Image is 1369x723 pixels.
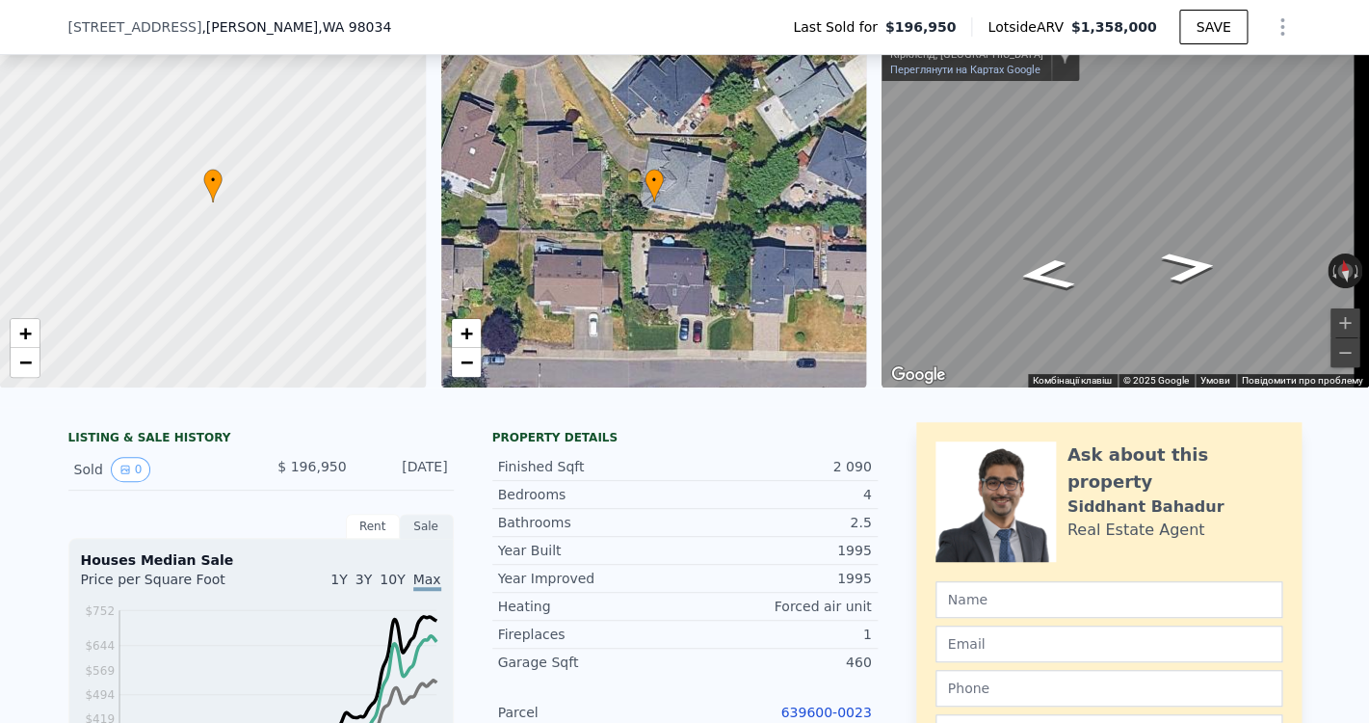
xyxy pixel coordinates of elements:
[498,597,685,616] div: Heating
[330,572,347,587] span: 1Y
[1263,8,1302,46] button: Show Options
[1242,375,1363,386] a: Повідомити про проблему
[935,581,1282,618] input: Name
[882,17,1369,388] div: Карта
[685,569,872,588] div: 1995
[85,639,115,653] tspan: $644
[85,688,115,702] tspan: $494
[645,169,664,202] div: •
[460,350,472,374] span: −
[987,17,1070,37] span: Lotside ARV
[85,603,115,617] tspan: $752
[994,252,1097,298] path: Прямувати на захід, NE 125th St
[498,569,685,588] div: Year Improved
[452,348,481,377] a: Zoom out
[1138,244,1241,290] path: Прямувати на схід, NE 125th St
[355,572,372,587] span: 3Y
[685,625,872,644] div: 1
[498,653,685,672] div: Garage Sqft
[685,541,872,560] div: 1995
[685,485,872,504] div: 4
[935,670,1282,707] input: Phone
[452,319,481,348] a: Zoom in
[400,514,454,539] div: Sale
[1067,519,1205,542] div: Real Estate Agent
[1033,374,1112,388] button: Комбінації клавіш
[11,319,39,348] a: Zoom in
[885,17,957,37] span: $196,950
[19,350,32,374] span: −
[685,597,872,616] div: Forced air unit
[203,172,223,189] span: •
[886,362,950,388] a: Відкрити цю область на Картах Google (відкриється нове вікно)
[68,430,454,449] div: LISTING & SALE HISTORY
[201,17,391,37] span: , [PERSON_NAME]
[1179,10,1247,44] button: SAVE
[380,572,405,587] span: 10Y
[362,457,448,482] div: [DATE]
[685,653,872,672] div: 460
[68,17,202,37] span: [STREET_ADDRESS]
[81,550,441,570] div: Houses Median Sale
[492,430,878,445] div: Property details
[889,64,1040,76] a: Переглянути на Картах Google
[685,457,872,476] div: 2 090
[1067,442,1282,495] div: Ask about this property
[498,485,685,504] div: Bedrooms
[780,705,871,720] a: 639600-0023
[498,457,685,476] div: Finished Sqft
[460,321,472,345] span: +
[1330,308,1359,337] button: Збільшити
[645,172,664,189] span: •
[1123,375,1189,386] span: © 2025 Google
[413,572,441,591] span: Max
[85,663,115,677] tspan: $569
[1335,253,1356,289] button: Скинути
[882,17,1369,388] div: Street View
[74,457,246,482] div: Sold
[1328,254,1338,288] button: Повернути проти годинникової стрілки
[498,541,685,560] div: Year Built
[1200,375,1230,386] a: Умови (відкривається в новій вкладці)
[203,169,223,202] div: •
[1353,254,1363,288] button: Повернути за годинниковою стрілкою
[498,513,685,532] div: Bathrooms
[1071,19,1157,35] span: $1,358,000
[498,703,685,722] div: Parcel
[277,459,346,474] span: $ 196,950
[81,570,261,601] div: Price per Square Foot
[19,321,32,345] span: +
[1330,338,1359,367] button: Зменшити
[793,17,885,37] span: Last Sold for
[1067,495,1224,519] div: Siddhant Bahadur
[685,513,872,532] div: 2.5
[935,626,1282,662] input: Email
[886,362,950,388] img: Google
[318,19,391,35] span: , WA 98034
[346,514,400,539] div: Rent
[11,348,39,377] a: Zoom out
[111,457,151,482] button: View historical data
[498,625,685,644] div: Fireplaces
